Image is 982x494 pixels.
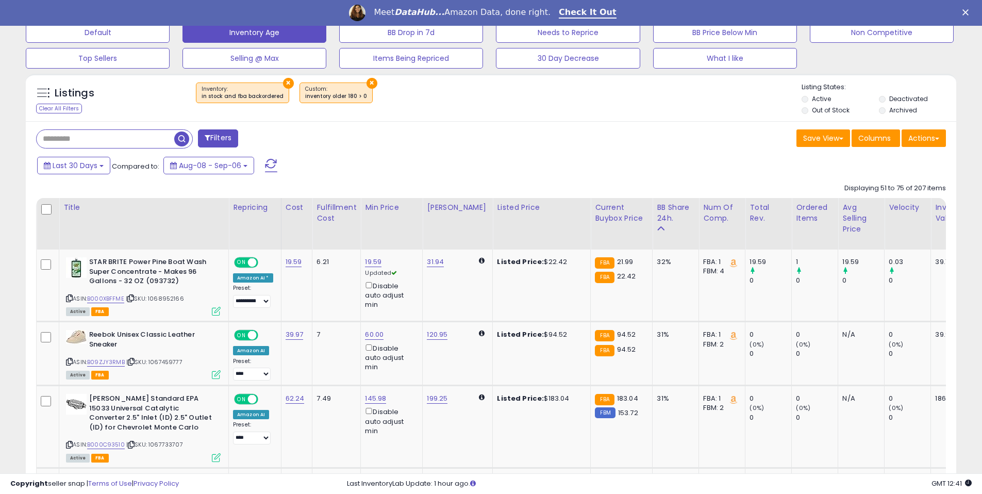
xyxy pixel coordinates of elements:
div: Disable auto adjust min [365,280,414,310]
span: ON [235,395,248,404]
span: 183.04 [617,393,638,403]
div: FBA: 1 [703,330,737,339]
button: Top Sellers [26,48,170,69]
a: B09ZJY3RMB [87,358,125,367]
a: 19.59 [365,257,381,267]
div: FBA: 1 [703,394,737,403]
small: FBA [595,330,614,341]
div: 0 [750,413,791,422]
div: Meet Amazon Data, done right. [374,7,551,18]
div: 19.59 [750,257,791,267]
div: FBM: 4 [703,267,737,276]
span: FBA [91,371,109,380]
div: [PERSON_NAME] [427,202,488,213]
img: Profile image for Georgie [349,5,365,21]
b: Reebok Unisex Classic Leather Sneaker [89,330,214,352]
a: 31.94 [427,257,444,267]
span: All listings currently available for purchase on Amazon [66,307,90,316]
div: BB Share 24h. [657,202,694,224]
span: Inventory : [202,85,284,101]
div: Avg Selling Price [842,202,880,235]
div: N/A [842,394,876,403]
div: 31% [657,394,691,403]
div: 0 [889,276,930,285]
a: 145.98 [365,393,386,404]
div: 0 [796,394,838,403]
span: OFF [257,258,273,267]
div: 0 [842,276,884,285]
div: inventory older 180 > 0 [305,93,367,100]
span: 2025-10-7 12:41 GMT [931,479,972,488]
div: ASIN: [66,394,221,461]
button: BB Price Below Min [653,22,797,43]
div: 7 [317,330,353,339]
button: Selling @ Max [182,48,326,69]
div: FBM: 2 [703,340,737,349]
button: Default [26,22,170,43]
div: Ordered Items [796,202,834,224]
div: Title [63,202,224,213]
div: 0 [796,276,838,285]
div: Current Buybox Price [595,202,648,224]
button: 30 Day Decrease [496,48,640,69]
div: Num of Comp. [703,202,741,224]
a: Privacy Policy [134,479,179,488]
div: 0 [796,413,838,422]
label: Out of Stock [812,106,850,114]
div: ASIN: [66,257,221,315]
span: ON [235,331,248,340]
button: × [283,78,294,89]
div: N/A [842,330,876,339]
span: Updated [365,269,397,277]
div: 7.49 [317,394,353,403]
span: FBA [91,454,109,463]
div: $22.42 [497,257,582,267]
div: 0 [750,276,791,285]
b: Listed Price: [497,393,544,403]
div: 186.72 [935,394,958,403]
div: 0 [889,413,930,422]
div: Amazon AI [233,346,269,355]
div: Clear All Filters [36,104,82,113]
div: in stock and fba backordered [202,93,284,100]
span: 153.72 [618,408,638,418]
button: Items Being Repriced [339,48,483,69]
b: Listed Price: [497,330,544,339]
span: All listings currently available for purchase on Amazon [66,371,90,380]
button: Needs to Reprice [496,22,640,43]
div: Disable auto adjust min [365,342,414,372]
i: Calculated using Dynamic Max Price. [479,257,485,264]
div: 0 [889,349,930,358]
a: 60.00 [365,330,384,340]
div: 32% [657,257,691,267]
span: 94.52 [617,344,636,354]
button: Inventory Age [182,22,326,43]
a: 199.25 [427,393,447,404]
div: Last InventoryLab Update: 1 hour ago. [347,479,972,489]
span: | SKU: 1068952166 [126,294,184,303]
img: 4187GuIiWyL._SL40_.jpg [66,257,87,278]
span: FBA [91,307,109,316]
div: 0.03 [889,257,930,267]
div: Min Price [365,202,418,213]
button: Columns [852,129,900,147]
div: FBM: 2 [703,403,737,413]
small: (0%) [750,404,764,412]
div: 0 [750,330,791,339]
div: Disable auto adjust min [365,406,414,436]
span: | SKU: 1067733707 [126,440,183,449]
div: 6.21 [317,257,353,267]
span: 21.99 [617,257,634,267]
small: (0%) [796,340,810,349]
div: 0 [796,330,838,339]
div: seller snap | | [10,479,179,489]
div: 0 [796,349,838,358]
button: Non Competitive [810,22,954,43]
button: × [367,78,377,89]
button: Aug-08 - Sep-06 [163,157,254,174]
div: 0 [750,349,791,358]
button: Filters [198,129,238,147]
button: Save View [796,129,850,147]
div: 1 [796,257,838,267]
div: 19.59 [842,257,884,267]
